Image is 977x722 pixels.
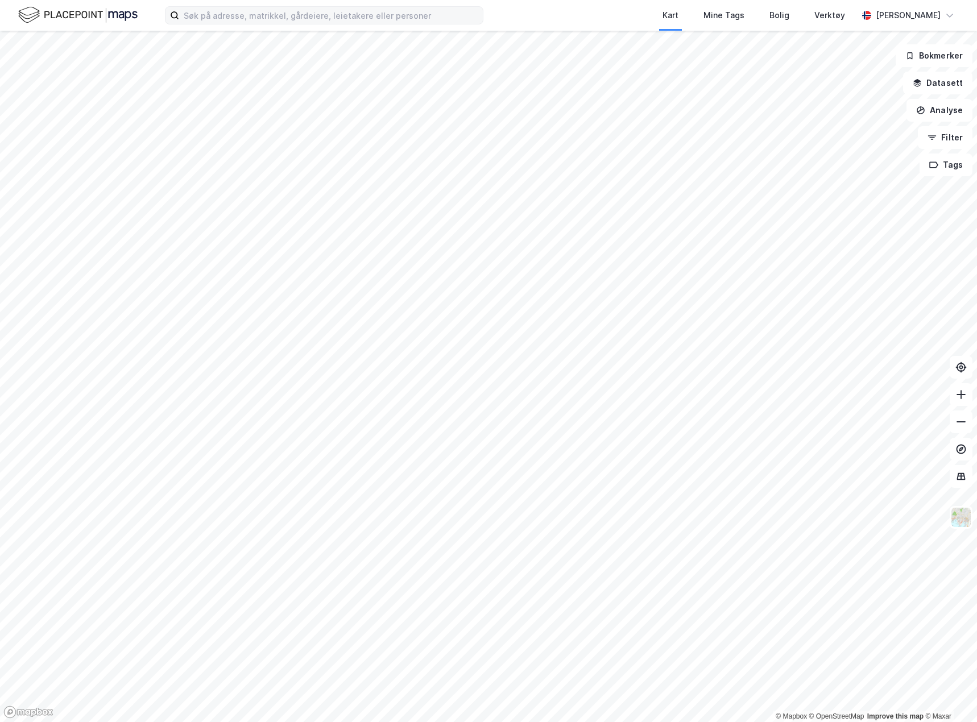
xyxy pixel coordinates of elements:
div: Verktøy [814,9,845,22]
img: logo.f888ab2527a4732fd821a326f86c7f29.svg [18,5,138,25]
button: Tags [920,153,972,176]
a: Improve this map [867,712,924,720]
button: Filter [918,126,972,149]
div: Bolig [769,9,789,22]
div: [PERSON_NAME] [876,9,941,22]
iframe: Chat Widget [920,667,977,722]
a: OpenStreetMap [809,712,864,720]
a: Mapbox [776,712,807,720]
div: Kart [663,9,678,22]
button: Datasett [903,72,972,94]
input: Søk på adresse, matrikkel, gårdeiere, leietakere eller personer [179,7,483,24]
a: Mapbox homepage [3,706,53,719]
img: Z [950,507,972,528]
div: Mine Tags [703,9,744,22]
button: Analyse [906,99,972,122]
button: Bokmerker [896,44,972,67]
div: Kontrollprogram for chat [920,667,977,722]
